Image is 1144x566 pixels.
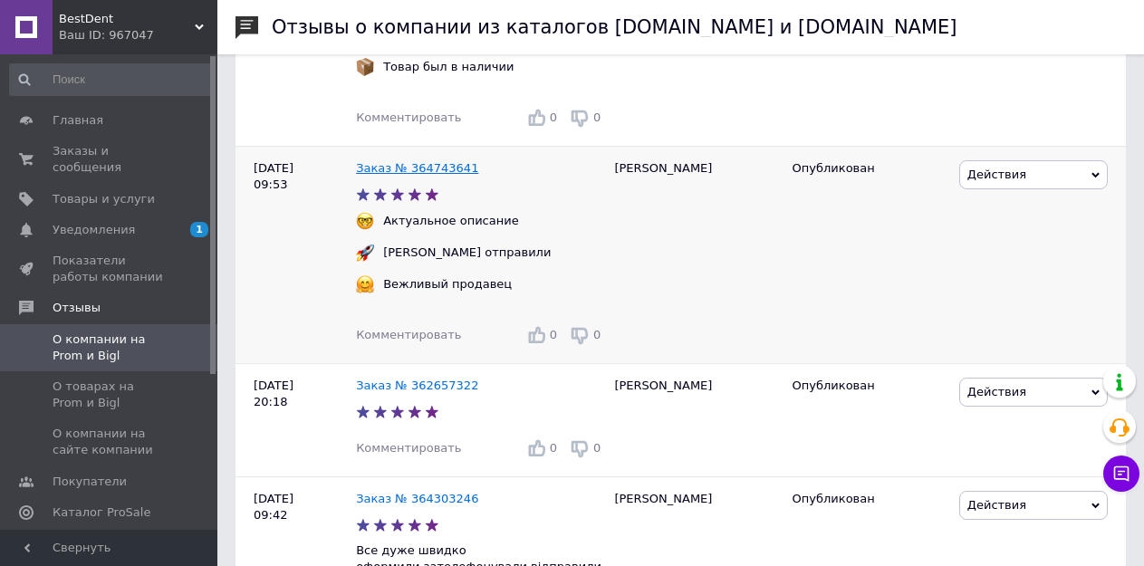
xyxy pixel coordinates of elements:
[793,378,946,394] div: Опубликован
[593,110,601,124] span: 0
[356,327,461,343] div: Комментировать
[356,441,461,455] span: Комментировать
[53,253,168,285] span: Показатели работы компании
[593,328,601,341] span: 0
[356,440,461,456] div: Комментировать
[793,491,946,507] div: Опубликован
[356,110,461,124] span: Комментировать
[550,328,557,341] span: 0
[605,363,783,476] div: [PERSON_NAME]
[53,504,150,521] span: Каталог ProSale
[967,498,1026,512] span: Действия
[53,112,103,129] span: Главная
[236,146,356,363] div: [DATE] 09:53
[550,441,557,455] span: 0
[53,379,168,411] span: О товарах на Prom и Bigl
[356,58,374,76] img: :package:
[356,379,478,392] a: Заказ № 362657322
[53,331,168,364] span: О компании на Prom и Bigl
[190,222,208,237] span: 1
[356,328,461,341] span: Комментировать
[59,11,195,27] span: BestDent
[53,222,135,238] span: Уведомления
[1103,456,1139,492] button: Чат с покупателем
[550,110,557,124] span: 0
[272,16,957,38] h1: Отзывы о компании из каталогов [DOMAIN_NAME] и [DOMAIN_NAME]
[53,191,155,207] span: Товары и услуги
[53,474,127,490] span: Покупатели
[593,441,601,455] span: 0
[967,168,1026,181] span: Действия
[356,161,478,175] a: Заказ № 364743641
[356,492,478,505] a: Заказ № 364303246
[793,160,946,177] div: Опубликован
[379,59,518,75] div: Товар был в наличии
[967,385,1026,398] span: Действия
[53,143,168,176] span: Заказы и сообщения
[379,213,524,229] div: Актуальное описание
[9,63,214,96] input: Поиск
[236,363,356,476] div: [DATE] 20:18
[379,245,555,261] div: [PERSON_NAME] отправили
[379,276,516,293] div: Вежливый продавец
[605,146,783,363] div: [PERSON_NAME]
[356,110,461,126] div: Комментировать
[53,426,168,458] span: О компании на сайте компании
[356,244,374,262] img: :rocket:
[356,275,374,293] img: :hugging_face:
[59,27,217,43] div: Ваш ID: 967047
[356,212,374,230] img: :nerd_face:
[53,300,101,316] span: Отзывы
